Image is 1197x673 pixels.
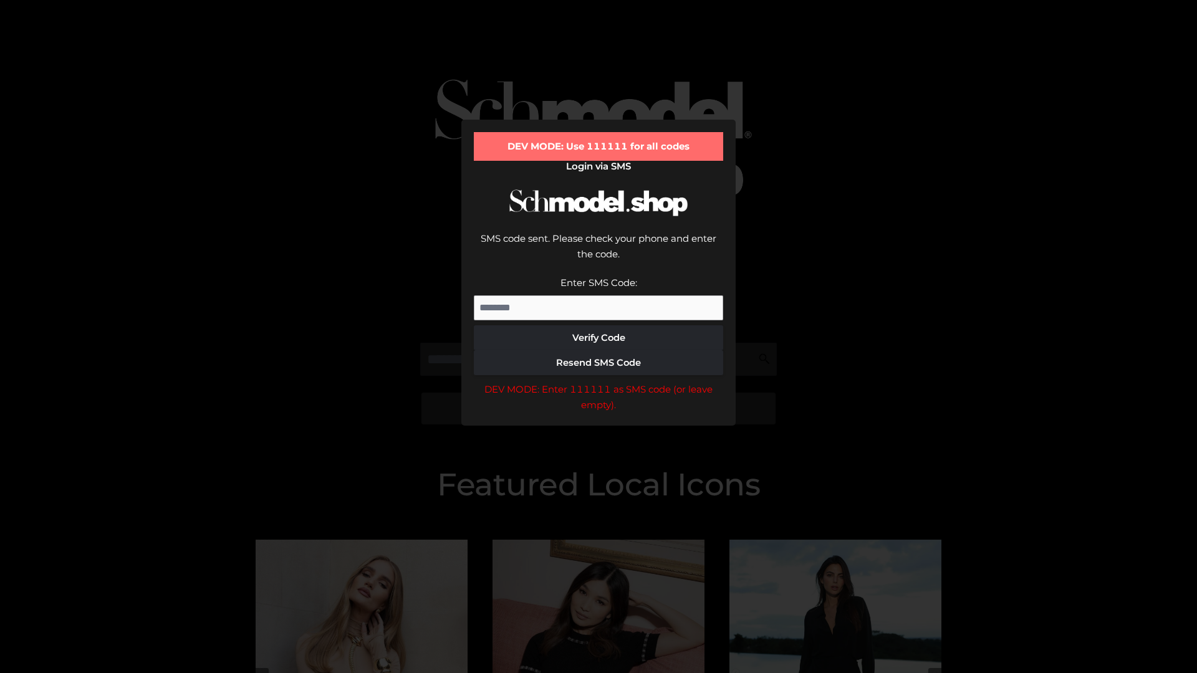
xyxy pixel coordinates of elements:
[474,231,723,275] div: SMS code sent. Please check your phone and enter the code.
[560,277,637,289] label: Enter SMS Code:
[474,132,723,161] div: DEV MODE: Use 111111 for all codes
[474,381,723,413] div: DEV MODE: Enter 111111 as SMS code (or leave empty).
[474,161,723,172] h2: Login via SMS
[505,178,692,227] img: Schmodel Logo
[474,350,723,375] button: Resend SMS Code
[474,325,723,350] button: Verify Code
